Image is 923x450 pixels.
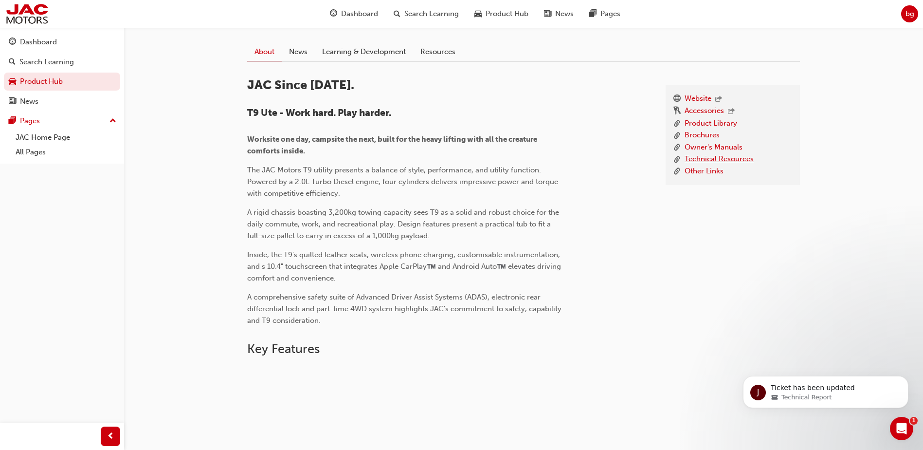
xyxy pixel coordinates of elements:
[685,166,724,178] a: Other Links
[474,8,482,20] span: car-icon
[247,77,354,93] span: JAC Since [DATE].
[247,341,800,357] h2: Key Features
[685,153,754,166] a: Technical Resources
[685,105,724,118] a: Accessories
[4,112,120,130] button: Pages
[715,95,722,104] span: outbound-icon
[685,93,711,106] a: Website
[5,3,49,25] img: jac-portal
[905,8,914,19] span: bg
[330,8,337,20] span: guage-icon
[247,42,282,61] a: About
[673,130,681,142] span: link-icon
[685,130,720,142] a: Brochures
[282,42,315,61] a: News
[581,4,628,24] a: pages-iconPages
[4,93,120,111] a: News
[20,37,57,48] div: Dashboard
[9,38,16,47] span: guage-icon
[673,166,681,178] span: link-icon
[4,31,120,112] button: DashboardSearch LearningProduct HubNews
[9,97,16,106] span: news-icon
[413,42,463,61] a: Resources
[9,77,16,86] span: car-icon
[247,250,563,282] span: Inside, the T9's quilted leather seats, wireless phone charging, customisable instrumentation, an...
[486,8,528,19] span: Product Hub
[4,33,120,51] a: Dashboard
[4,73,120,91] a: Product Hub
[4,53,120,71] a: Search Learning
[247,135,539,155] span: Worksite one day, campsite the next, built for the heavy lifting with all the creature comforts i...
[9,117,16,126] span: pages-icon
[544,8,551,20] span: news-icon
[12,130,120,145] a: JAC Home Page
[107,431,114,443] span: prev-icon
[673,105,681,118] span: keys-icon
[890,417,913,440] iframe: Intercom live chat
[600,8,620,19] span: Pages
[467,4,536,24] a: car-iconProduct Hub
[536,4,581,24] a: news-iconNews
[673,93,681,106] span: www-icon
[341,8,378,19] span: Dashboard
[728,356,923,424] iframe: Intercom notifications message
[394,8,400,20] span: search-icon
[247,166,560,198] span: The JAC Motors T9 utility presents a balance of style, performance, and utility function. Powered...
[685,142,742,154] a: Owner's Manuals
[315,42,413,61] a: Learning & Development
[109,115,116,128] span: up-icon
[685,118,737,130] a: Product Library
[20,96,38,107] div: News
[19,56,74,68] div: Search Learning
[12,145,120,160] a: All Pages
[9,58,16,67] span: search-icon
[910,417,918,425] span: 1
[728,108,735,116] span: outbound-icon
[673,118,681,130] span: link-icon
[247,293,563,325] span: A comprehensive safety suite of Advanced Driver Assist Systems (ADAS), electronic rear differenti...
[673,142,681,154] span: link-icon
[589,8,597,20] span: pages-icon
[20,115,40,127] div: Pages
[404,8,459,19] span: Search Learning
[901,5,918,22] button: bg
[322,4,386,24] a: guage-iconDashboard
[386,4,467,24] a: search-iconSearch Learning
[673,153,681,166] span: link-icon
[247,107,391,118] span: T9 Ute - Work hard. Play harder.
[555,8,574,19] span: News
[247,208,561,240] span: A rigid chassis boasting 3,200kg towing capacity sees T9 as a solid and robust choice for the dai...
